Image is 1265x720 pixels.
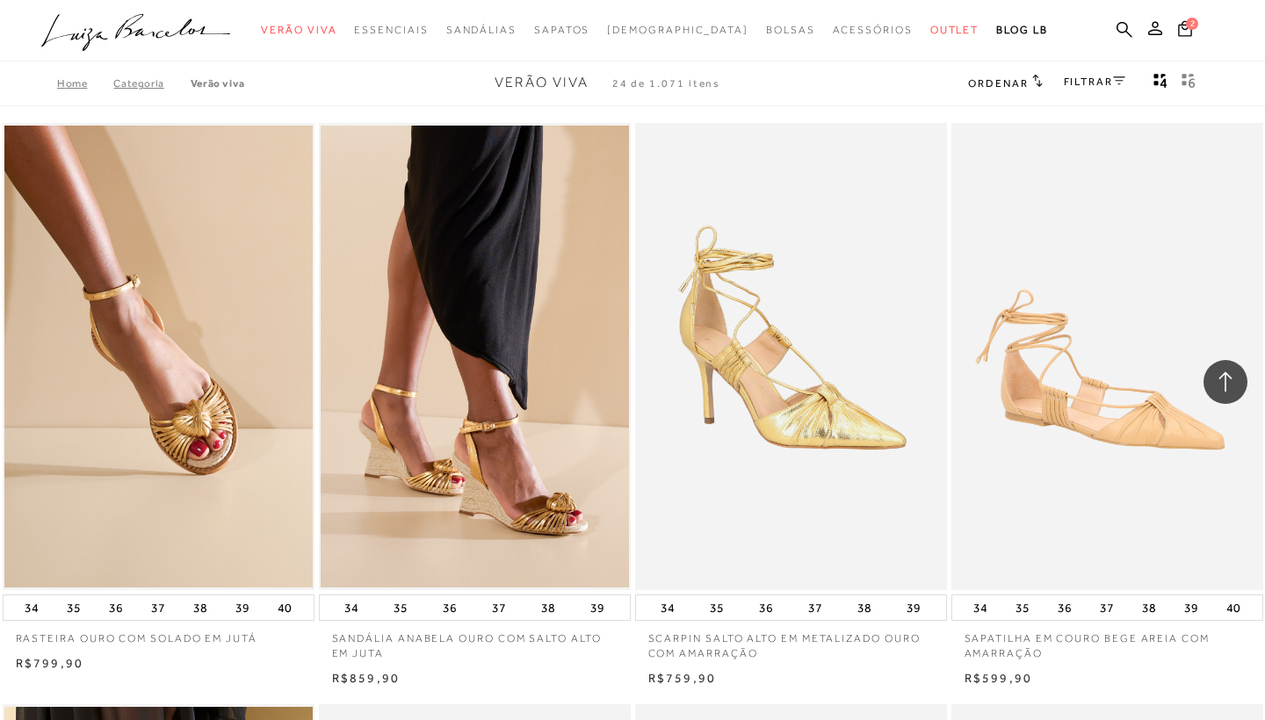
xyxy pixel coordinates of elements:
[965,671,1033,685] span: R$599,90
[612,77,721,90] span: 24 de 1.071 itens
[648,671,717,685] span: R$759,90
[637,126,945,588] img: SCARPIN SALTO ALTO EM METALIZADO OURO COM AMARRAÇÃO
[19,595,44,620] button: 34
[487,595,511,620] button: 37
[1176,72,1201,95] button: gridText6Desc
[388,595,413,620] button: 35
[354,24,428,36] span: Essenciais
[113,77,190,90] a: Categoria
[951,621,1263,661] a: SAPATILHA EM COURO BEGE AREIA COM AMARRAÇÃO
[968,595,993,620] button: 34
[1221,595,1246,620] button: 40
[637,126,945,588] a: SCARPIN SALTO ALTO EM METALIZADO OURO COM AMARRAÇÃO SCARPIN SALTO ALTO EM METALIZADO OURO COM AMA...
[146,595,170,620] button: 37
[534,14,589,47] a: noSubCategoriesText
[437,595,462,620] button: 36
[4,126,313,588] img: RASTEIRA OURO COM SOLADO EM JUTÁ
[332,671,401,685] span: R$859,90
[319,621,631,661] a: SANDÁLIA ANABELA OURO COM SALTO ALTO EM JUTA
[1010,595,1035,620] button: 35
[495,75,589,90] span: Verão Viva
[766,24,815,36] span: Bolsas
[4,126,313,588] a: RASTEIRA OURO COM SOLADO EM JUTÁ RASTEIRA OURO COM SOLADO EM JUTÁ
[953,126,1261,588] a: SAPATILHA EM COURO BEGE AREIA COM AMARRAÇÃO SAPATILHA EM COURO BEGE AREIA COM AMARRAÇÃO
[996,24,1047,36] span: BLOG LB
[1052,595,1077,620] button: 36
[930,24,979,36] span: Outlet
[1179,595,1204,620] button: 39
[852,595,877,620] button: 38
[1148,72,1173,95] button: Mostrar 4 produtos por linha
[1064,76,1125,88] a: FILTRAR
[1173,19,1197,43] button: 2
[635,621,947,661] a: SCARPIN SALTO ALTO EM METALIZADO OURO COM AMARRAÇÃO
[754,595,778,620] button: 36
[191,77,245,90] a: Verão Viva
[1186,18,1198,30] span: 2
[261,14,336,47] a: noSubCategoriesText
[261,24,336,36] span: Verão Viva
[230,595,255,620] button: 39
[833,14,913,47] a: noSubCategoriesText
[57,77,113,90] a: Home
[766,14,815,47] a: noSubCategoriesText
[968,77,1028,90] span: Ordenar
[803,595,828,620] button: 37
[16,656,84,670] span: R$799,90
[272,595,297,620] button: 40
[1137,595,1161,620] button: 38
[655,595,680,620] button: 34
[930,14,979,47] a: noSubCategoriesText
[705,595,729,620] button: 35
[607,24,748,36] span: [DEMOGRAPHIC_DATA]
[901,595,926,620] button: 39
[188,595,213,620] button: 38
[1095,595,1119,620] button: 37
[953,126,1261,588] img: SAPATILHA EM COURO BEGE AREIA COM AMARRAÇÃO
[446,24,517,36] span: Sandálias
[585,595,610,620] button: 39
[833,24,913,36] span: Acessórios
[446,14,517,47] a: noSubCategoriesText
[61,595,86,620] button: 35
[321,126,629,588] a: SANDÁLIA ANABELA OURO COM SALTO ALTO EM JUTA SANDÁLIA ANABELA OURO COM SALTO ALTO EM JUTA
[607,14,748,47] a: noSubCategoriesText
[3,621,314,646] a: RASTEIRA OURO COM SOLADO EM JUTÁ
[321,126,629,588] img: SANDÁLIA ANABELA OURO COM SALTO ALTO EM JUTA
[104,595,128,620] button: 36
[534,24,589,36] span: Sapatos
[536,595,560,620] button: 38
[354,14,428,47] a: noSubCategoriesText
[996,14,1047,47] a: BLOG LB
[339,595,364,620] button: 34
